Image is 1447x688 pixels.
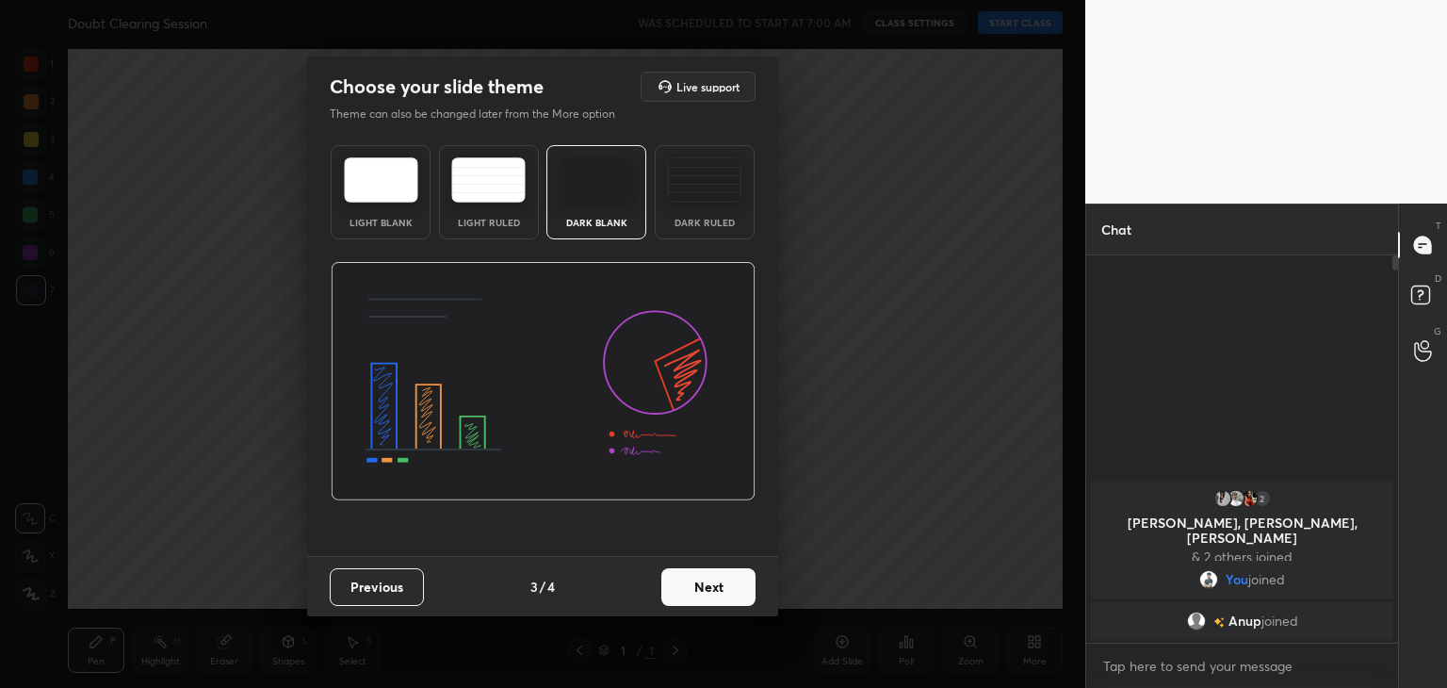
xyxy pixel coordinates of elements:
h4: 3 [530,577,538,597]
div: Light Blank [343,218,418,227]
p: D [1435,271,1441,286]
div: grid [1086,478,1398,644]
div: Light Ruled [451,218,527,227]
div: Dark Blank [559,218,634,227]
p: Chat [1086,205,1146,254]
p: G [1434,324,1441,338]
img: darkThemeBanner.d06ce4a2.svg [331,262,756,501]
img: lightTheme.e5ed3b09.svg [344,157,418,203]
img: default.png [1187,612,1206,631]
span: joined [1248,572,1285,587]
img: 565004384a6440f9ab5bce376ed87ac6.jpg [1213,489,1232,508]
h4: 4 [547,577,555,597]
h4: / [540,577,545,597]
p: & 2 others joined [1102,549,1382,565]
img: lightRuledTheme.5fabf969.svg [451,157,526,203]
img: 76cdaa57e4ab4842a0f0b7e5cba06b9d.jpg [1227,489,1245,508]
div: Dark Ruled [667,218,742,227]
p: Theme can also be changed later from the More option [330,106,635,123]
p: T [1436,219,1441,233]
span: joined [1261,614,1298,629]
span: Anup [1228,614,1261,629]
h2: Choose your slide theme [330,74,544,99]
img: 7cb505cdf7714003aa9756beab7f5a06.jpg [1240,489,1259,508]
div: 2 [1253,489,1272,508]
span: You [1226,572,1248,587]
p: [PERSON_NAME], [PERSON_NAME], [PERSON_NAME] [1102,516,1382,546]
img: no-rating-badge.077c3623.svg [1213,617,1225,628]
img: 91ee9b6d21d04924b6058f461868569a.jpg [1199,570,1218,589]
h5: Live support [676,81,740,92]
button: Previous [330,568,424,606]
img: darkTheme.f0cc69e5.svg [560,157,634,203]
button: Next [661,568,756,606]
img: darkRuledTheme.de295e13.svg [667,157,741,203]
